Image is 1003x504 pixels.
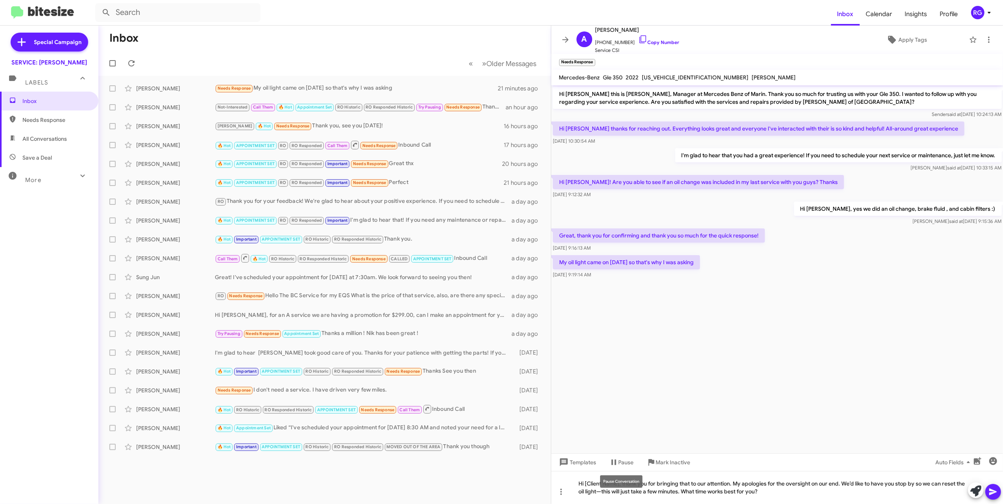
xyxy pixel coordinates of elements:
[511,292,545,300] div: a day ago
[218,218,231,223] span: 🔥 Hot
[136,368,215,375] div: [PERSON_NAME]
[504,141,545,149] div: 17 hours ago
[236,425,271,430] span: Appointment Set
[327,161,348,166] span: Important
[218,199,224,204] span: RO
[109,32,139,44] h1: Inbox
[898,33,927,47] span: Apply Tags
[215,329,511,338] div: Thanks a million ! Nik has been great !
[362,143,396,148] span: Needs Response
[487,59,537,68] span: Older Messages
[469,59,473,68] span: «
[262,444,300,449] span: APPOINTMENT SET
[366,105,413,110] span: RO Responded Historic
[511,330,545,338] div: a day ago
[215,103,506,112] div: Thank you - appreciate your assistance
[218,407,231,412] span: 🔥 Hot
[971,6,985,19] div: RG
[136,292,215,300] div: [PERSON_NAME]
[136,217,215,224] div: [PERSON_NAME]
[34,38,82,46] span: Special Campaign
[478,55,541,72] button: Next
[136,330,215,338] div: [PERSON_NAME]
[215,253,511,263] div: Inbound Call
[215,140,504,150] div: Inbound Call
[136,424,215,432] div: [PERSON_NAME]
[511,254,545,262] div: a day ago
[327,180,348,185] span: Important
[675,148,1001,162] p: I'm glad to hear that you had a great experience! If you need to schedule your next service or ma...
[638,39,680,45] a: Copy Number
[215,404,511,414] div: Inbound Call
[912,218,1001,224] span: [PERSON_NAME] [DATE] 9:15:36 AM
[947,165,961,171] span: said at
[595,46,680,54] span: Service CSI
[292,180,322,185] span: RO Responded
[262,369,300,374] span: APPOINTMENT SET
[236,161,275,166] span: APPOINTMENT SET
[236,407,259,412] span: RO Historic
[860,3,899,26] a: Calendar
[464,55,478,72] button: Previous
[218,123,253,129] span: [PERSON_NAME]
[218,86,251,91] span: Needs Response
[640,455,697,469] button: Mark Inactive
[352,256,386,261] span: Needs Response
[218,293,224,298] span: RO
[280,161,286,166] span: RO
[292,218,322,223] span: RO Responded
[136,103,215,111] div: [PERSON_NAME]
[935,455,973,469] span: Auto Fields
[136,160,215,168] div: [PERSON_NAME]
[511,235,545,243] div: a day ago
[218,105,248,110] span: Not-Interested
[553,121,964,136] p: Hi [PERSON_NAME] thanks for reaching out. Everything looks great and everyone I've interacted wit...
[136,141,215,149] div: [PERSON_NAME]
[553,175,844,189] p: Hi [PERSON_NAME]! Are you able to see if an oil change was included in my last service with you g...
[215,423,511,432] div: Liked “I've scheduled your appointment for [DATE] 8:30 AM and noted your need for a loaner vehicl...
[22,135,67,143] span: All Conversations
[136,349,215,357] div: [PERSON_NAME]
[934,3,964,26] span: Profile
[949,218,963,224] span: said at
[292,161,322,166] span: RO Responded
[292,143,322,148] span: RO Responded
[559,59,595,66] small: Needs Response
[136,122,215,130] div: [PERSON_NAME]
[626,74,639,81] span: 2022
[947,111,961,117] span: said at
[218,256,238,261] span: Call Them
[582,33,587,46] span: A
[603,455,640,469] button: Pause
[353,161,386,166] span: Needs Response
[511,424,545,432] div: [DATE]
[482,59,487,68] span: »
[391,256,408,261] span: CALLED
[504,179,545,187] div: 21 hours ago
[794,202,1001,216] p: Hi [PERSON_NAME], yes we did an oil change, brake fluid , and cabin filters :)
[22,154,52,162] span: Save a Deal
[236,237,257,242] span: Important
[262,237,300,242] span: APPOINTMENT SET
[11,33,88,52] a: Special Campaign
[502,160,545,168] div: 20 hours ago
[353,180,386,185] span: Needs Response
[136,254,215,262] div: [PERSON_NAME]
[306,237,329,242] span: RO Historic
[280,180,286,185] span: RO
[136,179,215,187] div: [PERSON_NAME]
[236,180,275,185] span: APPOINTMENT SET
[284,331,319,336] span: Appointment Set
[511,217,545,224] div: a day ago
[136,198,215,206] div: [PERSON_NAME]
[280,218,286,223] span: RO
[136,405,215,413] div: [PERSON_NAME]
[642,74,749,81] span: [US_VEHICLE_IDENTIFICATION_NUMBER]
[752,74,796,81] span: [PERSON_NAME]
[553,228,765,243] p: Great, thank you for confirming and thank you so much for the quick response!
[215,367,511,376] div: Thanks See you then
[265,407,312,412] span: RO Responded Historic
[306,369,329,374] span: RO Historic
[911,165,1001,171] span: [PERSON_NAME] [DATE] 10:33:15 AM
